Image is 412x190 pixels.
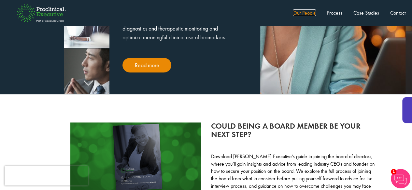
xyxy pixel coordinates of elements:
a: Contact [390,9,405,16]
a: Our People [293,9,316,16]
h2: Could being a board member be your next step? [211,122,377,139]
a: Process [327,9,342,16]
iframe: reCAPTCHA [5,166,88,185]
a: Case Studies [353,9,379,16]
a: Read more [122,58,171,72]
img: Chatbot [391,169,410,188]
span: 1 [391,169,396,174]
